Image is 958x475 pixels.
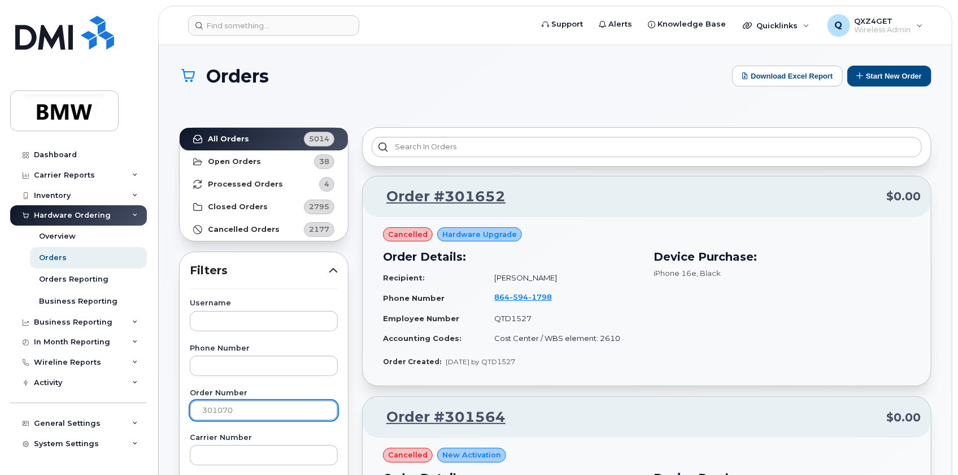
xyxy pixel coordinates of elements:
[442,229,517,240] span: Hardware Upgrade
[494,292,552,301] span: 864
[696,269,721,278] span: , Black
[309,201,329,212] span: 2795
[208,202,268,211] strong: Closed Orders
[484,309,640,329] td: QTD1527
[208,180,283,189] strong: Processed Orders
[208,157,261,166] strong: Open Orders
[510,292,528,301] span: 594
[373,407,506,427] a: Order #301564
[494,292,565,301] a: 8645941798
[484,329,640,348] td: Cost Center / WBS element: 2610
[190,262,329,279] span: Filters
[180,150,348,173] a: Open Orders38
[383,248,640,265] h3: Order Details:
[324,179,329,189] span: 4
[484,268,640,288] td: [PERSON_NAME]
[383,357,441,366] strong: Order Created:
[372,137,922,157] input: Search in orders
[654,269,696,278] span: iPhone 16e
[847,66,931,87] button: Start New Order
[309,224,329,235] span: 2177
[388,229,428,240] span: cancelled
[383,334,461,343] strong: Accounting Codes:
[180,128,348,150] a: All Orders5014
[190,434,338,442] label: Carrier Number
[886,409,921,426] span: $0.00
[654,248,911,265] h3: Device Purchase:
[190,300,338,307] label: Username
[442,450,501,460] span: New Activation
[732,66,843,87] button: Download Excel Report
[208,135,249,144] strong: All Orders
[446,357,515,366] span: [DATE] by QTD1527
[180,173,348,196] a: Processed Orders4
[206,66,269,86] span: Orders
[388,450,428,460] span: cancelled
[528,292,552,301] span: 1798
[180,196,348,218] a: Closed Orders2795
[309,133,329,144] span: 5014
[190,345,338,352] label: Phone Number
[909,426,950,467] iframe: Messenger Launcher
[373,187,506,207] a: Order #301652
[190,390,338,397] label: Order Number
[886,188,921,205] span: $0.00
[319,156,329,167] span: 38
[208,225,280,234] strong: Cancelled Orders
[383,273,425,282] strong: Recipient:
[383,314,459,323] strong: Employee Number
[383,293,445,303] strong: Phone Number
[180,218,348,241] a: Cancelled Orders2177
